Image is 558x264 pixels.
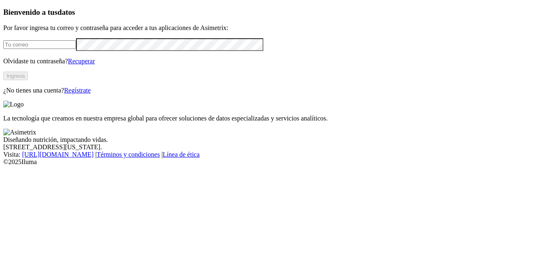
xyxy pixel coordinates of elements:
div: © 2025 Iluma [3,158,555,166]
div: Visita : | | [3,151,555,158]
span: datos [58,8,75,16]
p: Por favor ingresa tu correo y contraseña para acceder a tus aplicaciones de Asimetrix: [3,24,555,32]
a: [URL][DOMAIN_NAME] [22,151,94,158]
a: Regístrate [64,87,91,94]
a: Línea de ética [163,151,200,158]
a: Términos y condiciones [97,151,160,158]
input: Tu correo [3,40,76,49]
p: Olvidaste tu contraseña? [3,58,555,65]
button: Ingresa [3,72,28,80]
div: [STREET_ADDRESS][US_STATE]. [3,144,555,151]
p: ¿No tienes una cuenta? [3,87,555,94]
h3: Bienvenido a tus [3,8,555,17]
p: La tecnología que creamos en nuestra empresa global para ofrecer soluciones de datos especializad... [3,115,555,122]
div: Diseñando nutrición, impactando vidas. [3,136,555,144]
img: Asimetrix [3,129,36,136]
img: Logo [3,101,24,108]
a: Recuperar [68,58,95,65]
